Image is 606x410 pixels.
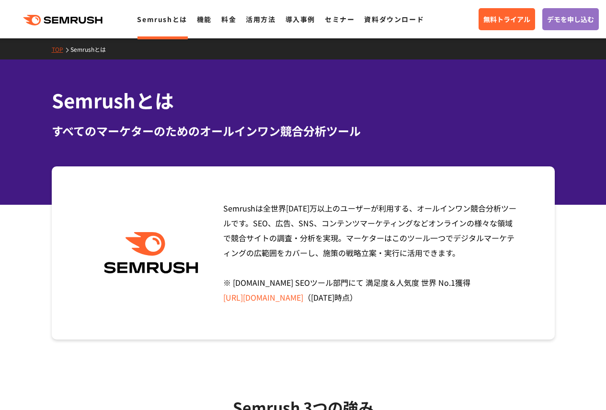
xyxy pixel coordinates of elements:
a: Semrushとは [70,45,113,53]
span: デモを申し込む [547,14,594,24]
a: [URL][DOMAIN_NAME] [223,292,303,303]
h1: Semrushとは [52,86,555,115]
a: 機能 [197,14,212,24]
a: TOP [52,45,70,53]
a: デモを申し込む [542,8,599,30]
img: Semrush [99,232,203,274]
a: Semrushとは [137,14,187,24]
a: セミナー [325,14,354,24]
a: 無料トライアル [479,8,535,30]
a: 資料ダウンロード [364,14,424,24]
div: すべてのマーケターのためのオールインワン競合分析ツール [52,122,555,140]
span: 無料トライアル [483,14,530,24]
span: Semrushは全世界[DATE]万以上のユーザーが利用する、オールインワン競合分析ツールです。SEO、広告、SNS、コンテンツマーケティングなどオンラインの様々な領域で競合サイトの調査・分析を... [223,202,516,303]
a: 活用方法 [246,14,275,24]
a: 料金 [221,14,236,24]
a: 導入事例 [286,14,315,24]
